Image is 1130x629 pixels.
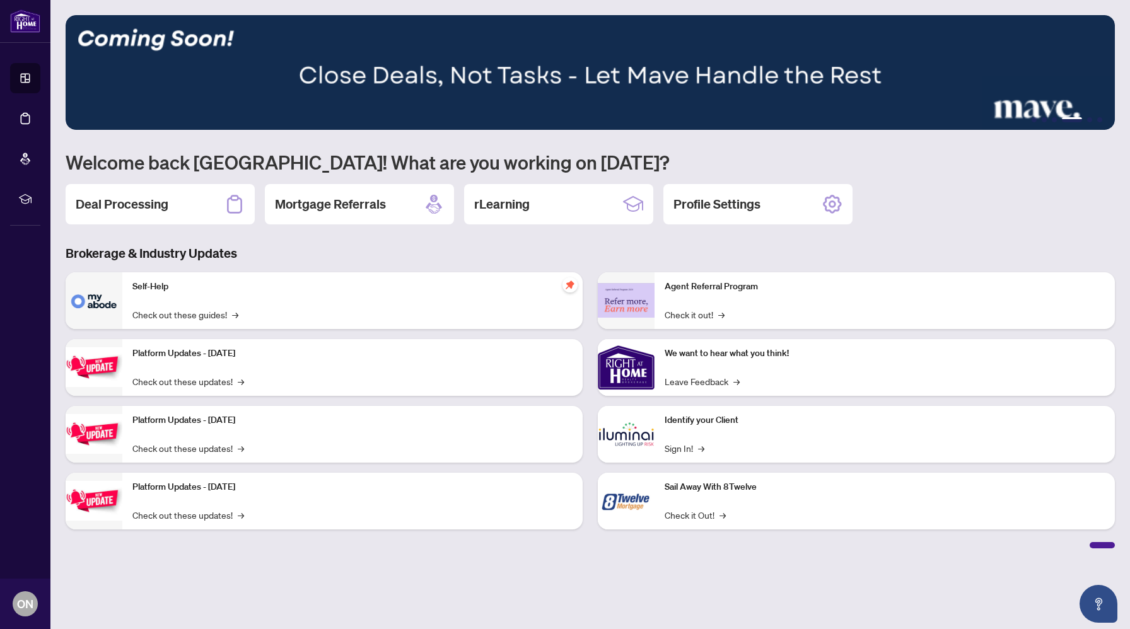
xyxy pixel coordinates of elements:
h2: rLearning [474,195,530,213]
span: ON [17,595,33,613]
span: pushpin [562,277,578,292]
h3: Brokerage & Industry Updates [66,245,1115,262]
a: Check it Out!→ [665,508,726,522]
p: Sail Away With 8Twelve [665,480,1105,494]
img: Platform Updates - July 21, 2025 [66,347,122,387]
p: Identify your Client [665,413,1105,427]
h2: Deal Processing [76,195,168,213]
span: → [733,374,740,388]
span: → [238,508,244,522]
span: → [232,308,238,321]
span: → [238,374,244,388]
img: logo [10,9,40,33]
span: → [718,308,725,321]
p: Agent Referral Program [665,280,1105,294]
a: Sign In!→ [665,441,704,455]
a: Leave Feedback→ [665,374,740,388]
img: We want to hear what you think! [598,339,655,396]
span: → [238,441,244,455]
span: → [719,508,726,522]
img: Agent Referral Program [598,283,655,318]
button: 4 [1062,117,1082,122]
a: Check out these guides!→ [132,308,238,321]
img: Identify your Client [598,406,655,463]
p: Platform Updates - [DATE] [132,347,573,361]
img: Self-Help [66,272,122,329]
button: 1 [1032,117,1037,122]
p: We want to hear what you think! [665,347,1105,361]
button: 6 [1097,117,1102,122]
button: 3 [1052,117,1057,122]
button: Open asap [1080,585,1117,623]
button: 2 [1042,117,1047,122]
a: Check it out!→ [665,308,725,321]
p: Platform Updates - [DATE] [132,413,573,427]
img: Platform Updates - June 23, 2025 [66,481,122,521]
span: → [698,441,704,455]
img: Platform Updates - July 8, 2025 [66,414,122,454]
h1: Welcome back [GEOGRAPHIC_DATA]! What are you working on [DATE]? [66,150,1115,174]
a: Check out these updates!→ [132,441,244,455]
img: Sail Away With 8Twelve [598,473,655,529]
img: Slide 3 [66,15,1115,130]
p: Self-Help [132,280,573,294]
a: Check out these updates!→ [132,508,244,522]
h2: Mortgage Referrals [275,195,386,213]
button: 5 [1087,117,1092,122]
h2: Profile Settings [673,195,760,213]
p: Platform Updates - [DATE] [132,480,573,494]
a: Check out these updates!→ [132,374,244,388]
